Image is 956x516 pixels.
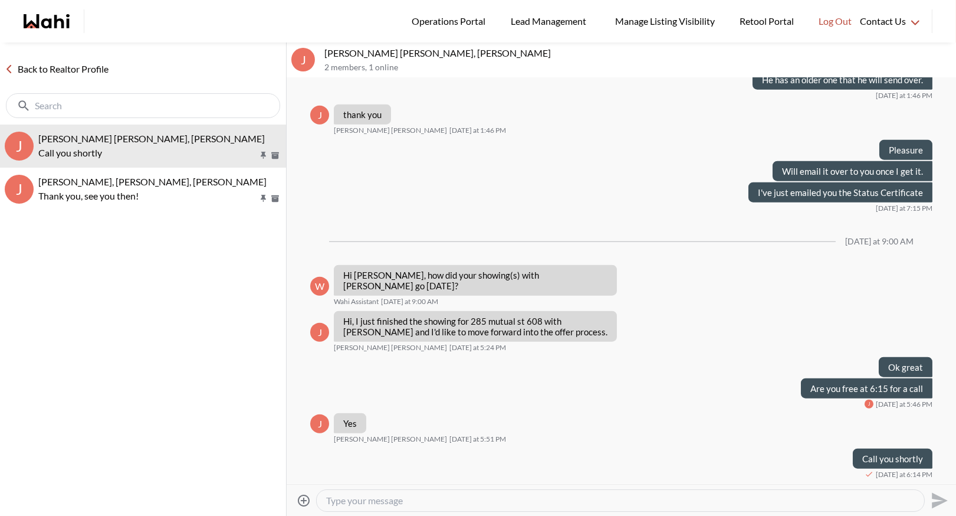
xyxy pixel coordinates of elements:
[291,48,315,71] div: J
[35,100,254,112] input: Search
[845,237,914,247] div: [DATE] at 9:00 AM
[334,126,447,135] span: [PERSON_NAME] [PERSON_NAME]
[758,187,923,198] p: I've just emailed you the Status Certificate
[740,14,797,29] span: Retool Portal
[334,435,447,444] span: [PERSON_NAME] [PERSON_NAME]
[343,418,357,429] p: Yes
[876,470,932,479] time: 2025-08-19T22:14:56.952Z
[310,414,329,433] div: J
[5,175,34,204] div: J
[511,14,590,29] span: Lead Management
[381,297,438,306] time: 2025-08-19T13:00:04.369Z
[24,14,70,28] a: Wahi homepage
[310,323,329,342] div: J
[5,132,34,161] div: J
[38,133,265,144] span: [PERSON_NAME] [PERSON_NAME], [PERSON_NAME]
[310,277,329,296] div: W
[269,194,281,204] button: Archive
[326,495,915,507] textarea: Type your message
[310,106,329,125] div: J
[343,109,382,120] p: thank you
[612,14,718,29] span: Manage Listing Visibility
[324,47,951,59] p: [PERSON_NAME] [PERSON_NAME], [PERSON_NAME]
[889,145,923,155] p: Pleasure
[925,487,951,514] button: Send
[865,400,873,409] div: J
[782,166,923,177] p: Will email it over to you once I get it.
[810,383,923,394] p: Are you free at 6:15 for a call
[876,204,932,213] time: 2025-08-18T23:15:20.153Z
[269,151,281,161] button: Archive
[862,453,923,464] p: Call you shortly
[258,194,269,204] button: Pin
[762,74,923,85] p: He has an older one that he will send over.
[876,91,932,100] time: 2025-08-18T17:46:29.958Z
[38,189,258,203] p: Thank you, see you then!
[334,343,447,352] span: [PERSON_NAME] [PERSON_NAME]
[449,126,506,135] time: 2025-08-18T17:46:49.812Z
[449,343,506,352] time: 2025-08-19T21:24:31.487Z
[324,63,951,73] p: 2 members , 1 online
[888,362,923,373] p: Ok great
[412,14,490,29] span: Operations Portal
[819,14,852,29] span: Log Out
[38,176,267,187] span: [PERSON_NAME], [PERSON_NAME], [PERSON_NAME]
[449,435,506,444] time: 2025-08-19T21:51:11.996Z
[38,146,258,160] p: Call you shortly
[334,297,379,306] span: Wahi Assistant
[258,151,269,161] button: Pin
[343,270,607,291] p: Hi [PERSON_NAME], how did your showing(s) with [PERSON_NAME] go [DATE]?
[876,400,932,409] time: 2025-08-19T21:46:55.985Z
[343,316,607,337] p: Hi, I just finished the showing for 285 mutual st 608 with [PERSON_NAME] and I'd like to move for...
